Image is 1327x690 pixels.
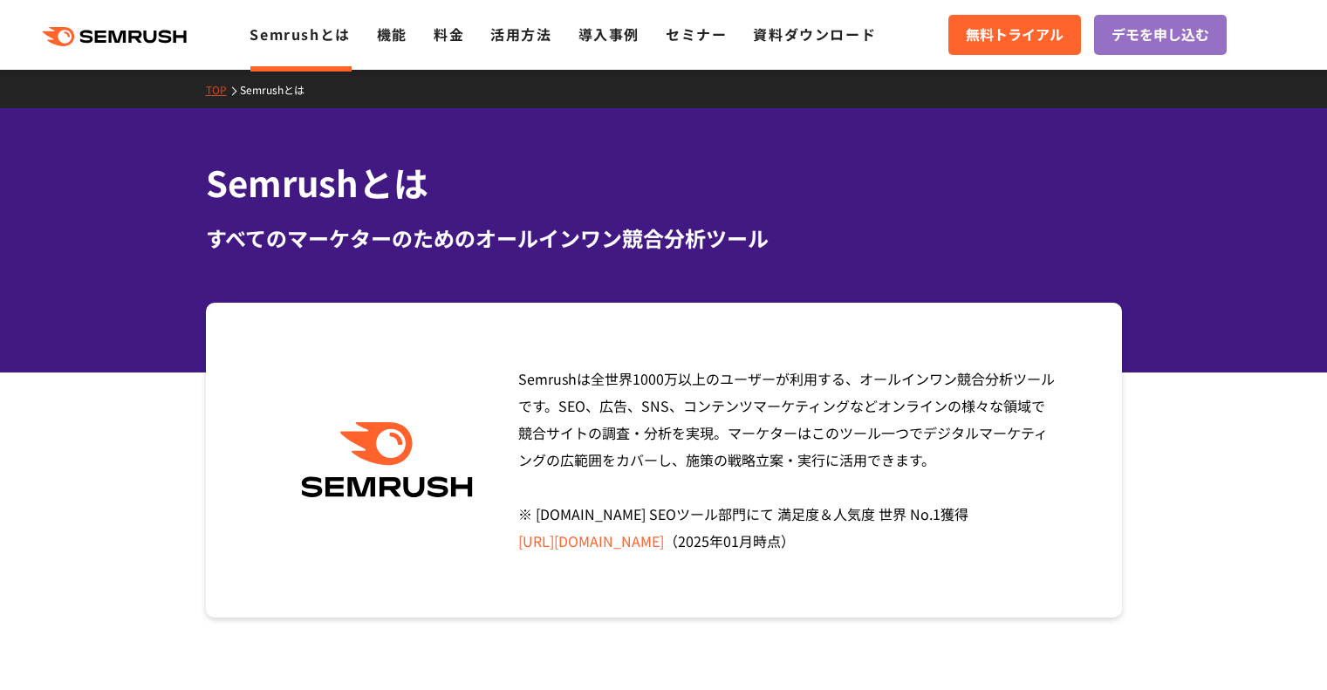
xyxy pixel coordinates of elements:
[518,530,664,551] a: [URL][DOMAIN_NAME]
[206,82,240,97] a: TOP
[578,24,640,44] a: 導入事例
[1094,15,1227,55] a: デモを申し込む
[753,24,876,44] a: 資料ダウンロード
[518,368,1055,551] span: Semrushは全世界1000万以上のユーザーが利用する、オールインワン競合分析ツールです。SEO、広告、SNS、コンテンツマーケティングなどオンラインの様々な領域で競合サイトの調査・分析を実現...
[206,157,1122,208] h1: Semrushとは
[490,24,551,44] a: 活用方法
[948,15,1081,55] a: 無料トライアル
[206,222,1122,254] div: すべてのマーケターのためのオールインワン競合分析ツール
[292,422,482,498] img: Semrush
[240,82,318,97] a: Semrushとは
[434,24,464,44] a: 料金
[250,24,350,44] a: Semrushとは
[666,24,727,44] a: セミナー
[1112,24,1209,46] span: デモを申し込む
[377,24,407,44] a: 機能
[966,24,1064,46] span: 無料トライアル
